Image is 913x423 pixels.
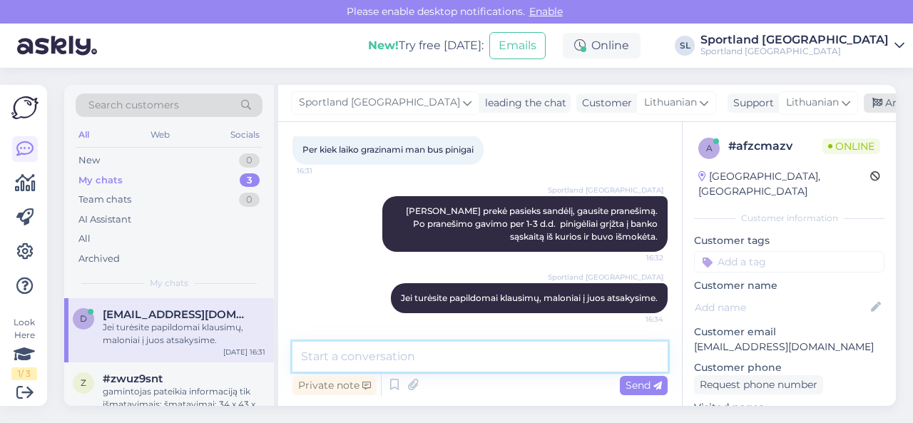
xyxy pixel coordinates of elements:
[401,292,658,303] span: Jei turėsite papildomai klausimų, maloniai į juos atsakysime.
[548,185,663,195] span: Sportland [GEOGRAPHIC_DATA]
[694,325,884,340] p: Customer email
[78,193,131,207] div: Team chats
[78,153,100,168] div: New
[80,313,87,324] span: d
[610,253,663,263] span: 16:32
[694,251,884,272] input: Add a tag
[103,308,251,321] span: dikcikdak@gmail.com
[694,400,884,415] p: Visited pages
[78,213,131,227] div: AI Assistant
[786,95,839,111] span: Lithuanian
[694,278,884,293] p: Customer name
[728,96,774,111] div: Support
[11,367,37,380] div: 1 / 3
[694,375,823,394] div: Request phone number
[706,143,713,153] span: a
[103,321,265,347] div: Jei turėsite papildomai klausimų, maloniai į juos atsakysime.
[700,46,889,57] div: Sportland [GEOGRAPHIC_DATA]
[240,173,260,188] div: 3
[299,95,460,111] span: Sportland [GEOGRAPHIC_DATA]
[78,252,120,266] div: Archived
[675,36,695,56] div: SL
[406,205,660,242] span: [PERSON_NAME] prekė pasieks sandėlį, gausite pranešimą. Po pranešimo gavimo per 1-3 d.d. pinigėli...
[103,372,163,385] span: #zwuz9snt
[563,33,641,58] div: Online
[88,98,179,113] span: Search customers
[297,165,350,176] span: 16:31
[11,316,37,380] div: Look Here
[223,347,265,357] div: [DATE] 16:31
[694,233,884,248] p: Customer tags
[239,193,260,207] div: 0
[728,138,822,155] div: # afzcmazv
[694,340,884,355] p: [EMAIL_ADDRESS][DOMAIN_NAME]
[695,300,868,315] input: Add name
[644,95,697,111] span: Lithuanian
[11,96,39,119] img: Askly Logo
[525,5,567,18] span: Enable
[148,126,173,144] div: Web
[694,212,884,225] div: Customer information
[103,385,265,411] div: gamintojas pateikia informaciją tik išmatavimais: šmatavimai: 34 x 43 x 10 cm
[78,173,123,188] div: My chats
[368,37,484,54] div: Try free [DATE]:
[78,232,91,246] div: All
[700,34,889,46] div: Sportland [GEOGRAPHIC_DATA]
[479,96,566,111] div: leading the chat
[700,34,904,57] a: Sportland [GEOGRAPHIC_DATA]Sportland [GEOGRAPHIC_DATA]
[368,39,399,52] b: New!
[302,144,474,155] span: Per kiek laiko grazinami man bus pinigai
[548,272,663,282] span: Sportland [GEOGRAPHIC_DATA]
[239,153,260,168] div: 0
[698,169,870,199] div: [GEOGRAPHIC_DATA], [GEOGRAPHIC_DATA]
[822,138,880,154] span: Online
[81,377,86,388] span: z
[489,32,546,59] button: Emails
[610,314,663,325] span: 16:34
[292,376,377,395] div: Private note
[694,360,884,375] p: Customer phone
[626,379,662,392] span: Send
[228,126,262,144] div: Socials
[576,96,632,111] div: Customer
[76,126,92,144] div: All
[150,277,188,290] span: My chats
